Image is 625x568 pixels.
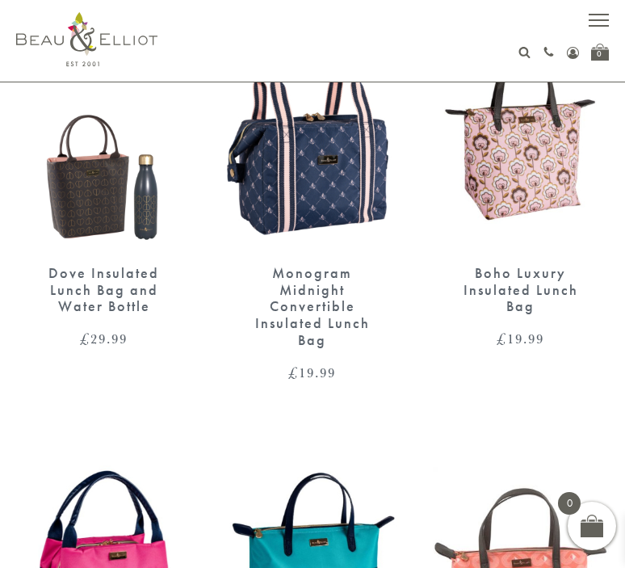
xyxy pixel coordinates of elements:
[288,363,336,382] bdi: 19.99
[224,22,401,249] img: Monogram Midnight Convertible Lunch Bag
[433,22,609,347] a: Boho Luxury Insulated Lunch Bag Boho Luxury Insulated Lunch Bag £19.99
[288,363,299,382] span: £
[224,22,401,380] a: Monogram Midnight Convertible Lunch Bag Monogram Midnight Convertible Insulated Lunch Bag £19.99
[591,44,609,61] a: 0
[80,329,90,348] span: £
[497,329,544,348] bdi: 19.99
[497,329,507,348] span: £
[44,265,164,315] div: Dove Insulated Lunch Bag and Water Bottle
[433,22,609,249] img: Boho Luxury Insulated Lunch Bag
[16,22,192,249] img: Dove Insulated Lunch Bag and Water Bottle
[461,265,581,315] div: Boho Luxury Insulated Lunch Bag
[80,329,128,348] bdi: 29.99
[16,12,157,66] img: logo
[253,265,372,348] div: Monogram Midnight Convertible Insulated Lunch Bag
[16,22,192,347] a: Dove Insulated Lunch Bag and Water Bottle Dove Insulated Lunch Bag and Water Bottle £29.99
[558,492,581,515] span: 0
